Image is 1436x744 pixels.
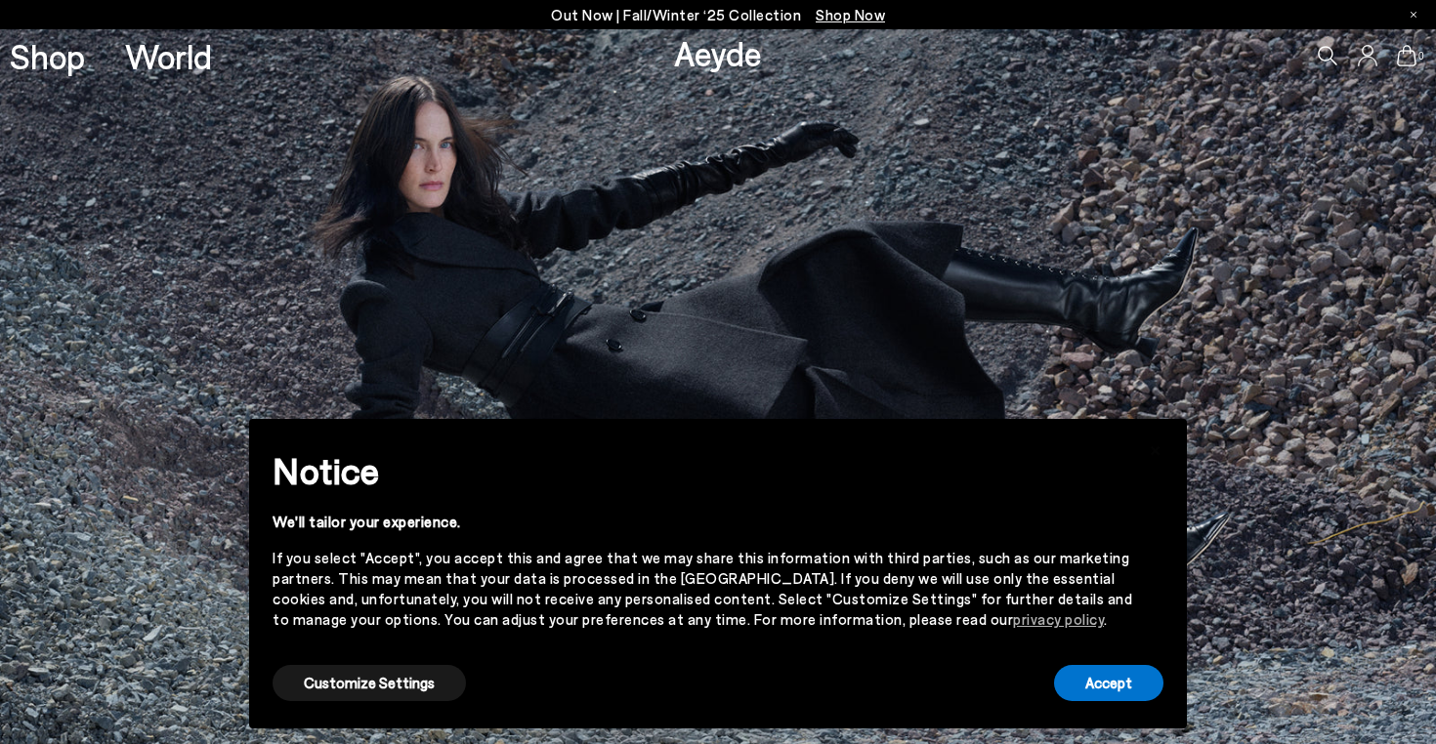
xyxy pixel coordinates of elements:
[273,548,1132,630] div: If you select "Accept", you accept this and agree that we may share this information with third p...
[125,39,212,73] a: World
[273,512,1132,532] div: We'll tailor your experience.
[1132,425,1179,472] button: Close this notice
[1149,434,1162,462] span: ×
[273,445,1132,496] h2: Notice
[1397,45,1416,66] a: 0
[273,665,466,701] button: Customize Settings
[1416,51,1426,62] span: 0
[674,32,762,73] a: Aeyde
[816,6,885,23] span: Navigate to /collections/new-in
[10,39,85,73] a: Shop
[1013,610,1104,628] a: privacy policy
[551,3,885,27] p: Out Now | Fall/Winter ‘25 Collection
[1054,665,1163,701] button: Accept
